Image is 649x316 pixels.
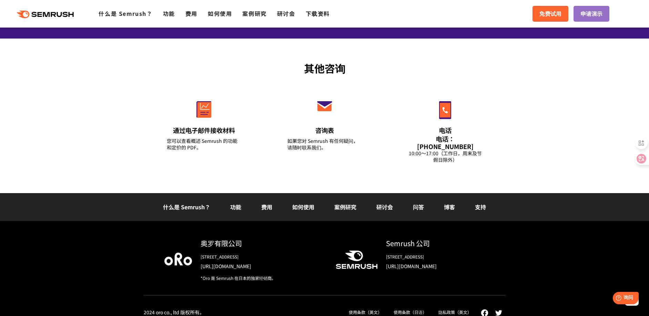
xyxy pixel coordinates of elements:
[334,203,356,211] a: 案例研究
[386,254,424,260] font: [STREET_ADDRESS]
[287,144,326,151] font: 请随时联系我们。
[273,86,376,172] a: 咨询表 如果您对 Semrush 有任何疑问，请随时联系我们。
[261,203,272,211] a: 费用
[533,6,568,22] a: 免费试用
[277,9,295,18] a: 研讨会
[315,126,334,135] font: 咨询表
[386,238,430,248] font: Semrush 公司
[413,203,424,211] a: 问答
[394,309,427,315] a: 使用条款（日语）
[574,6,609,22] a: 申请演示
[588,289,641,308] iframe: 帮助小部件启动器
[304,61,345,76] font: 其他咨询
[438,309,471,315] a: 隐私政策（英文）
[167,137,237,151] font: 您可以查看概述 Semrush 的功能和定价的 PDF。
[201,263,251,270] font: [URL][DOMAIN_NAME]
[173,126,235,135] font: 通过电子邮件接收材料
[164,253,192,265] img: Oro 公司
[230,203,241,211] a: 功能
[475,203,486,211] a: 支持
[409,150,482,163] font: 10:00～17:00（工作日，周末及节假日除外）
[539,9,561,18] font: 免费试用
[185,9,197,18] a: 费用
[386,263,485,270] a: [URL][DOMAIN_NAME]
[580,9,602,18] font: 申请演示
[201,275,276,281] font: *Oro 是 Semrush 在日本的独家经销商。
[376,203,393,211] a: 研讨会
[495,310,502,316] img: 叽叽喳喳
[306,9,330,18] a: 下载资料
[439,126,452,135] font: 电话
[444,203,455,211] a: 博客
[201,263,325,270] a: [URL][DOMAIN_NAME]
[349,309,382,315] a: 使用条款（英文）
[292,203,314,211] a: 如何使用
[242,9,266,18] a: 案例研究
[287,137,358,144] font: 如果您对 Semrush 有任何疑问，
[201,238,242,248] font: 奥罗有限公司
[201,254,239,260] font: [STREET_ADDRESS]
[163,9,175,18] a: 功能
[163,203,210,211] a: 什么是 Semrush？
[144,309,204,316] font: 2024 oro co., ltd 版权所有。
[99,9,152,18] a: 什么是 Semrush？
[417,134,474,151] font: 电话：[PHONE_NUMBER]
[152,86,256,172] a: 通过电子邮件接收材料 您可以查看概述 Semrush 的功能和定价的 PDF。
[208,9,232,18] a: 如何使用
[386,263,437,270] font: [URL][DOMAIN_NAME]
